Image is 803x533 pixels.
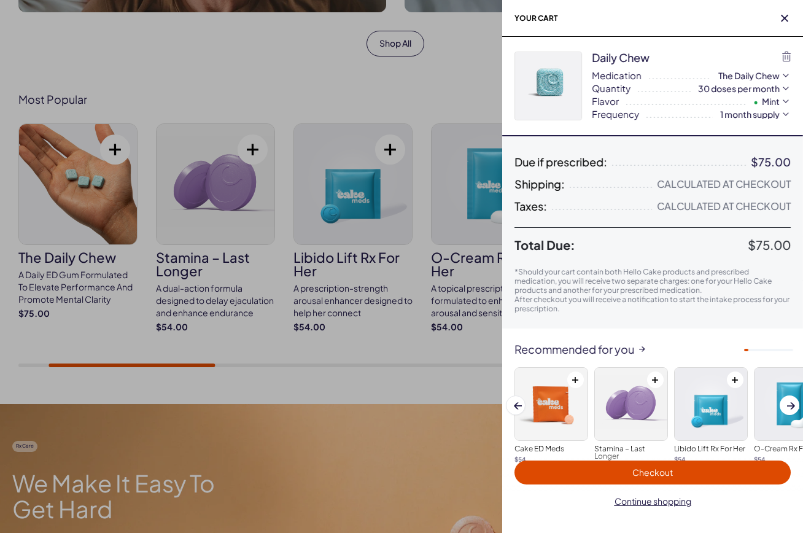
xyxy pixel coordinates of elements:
span: Total Due: [514,238,748,252]
div: Calculated at Checkout [657,178,791,190]
img: XHPTccMLMIZYTR7DxySJzuHzOnKSslFgwGrl5y4U.jpg [515,52,581,120]
span: Continue shopping [615,496,691,507]
a: Cake ED MedsCake ED Meds$54 [514,367,588,464]
img: Libido Lift Rx For Her [675,368,747,440]
span: Taxes: [514,200,547,212]
div: Daily Chew [592,50,650,65]
span: Shipping: [514,178,565,190]
h3: Libido Lift Rx For Her [674,445,748,453]
span: After checkout you will receive a notification to start the intake process for your prescription. [514,295,789,313]
a: Stamina – Last LongerStamina – Last Longer$54 [594,367,668,471]
button: Continue shopping [514,489,791,513]
div: Calculated at Checkout [657,200,791,212]
div: $75.00 [751,156,791,168]
span: Due if prescribed: [514,156,607,168]
div: Recommended for you [502,343,803,356]
span: Checkout [632,467,673,478]
a: Libido Lift Rx For HerLibido Lift Rx For Her$54 [674,367,748,464]
span: Quantity [592,82,630,95]
button: Checkout [514,461,791,484]
h3: Stamina – Last Longer [594,445,668,460]
span: Medication [592,69,642,82]
p: *Should your cart contain both Hello Cake products and prescribed medication, you will receive tw... [514,267,791,295]
img: Cake ED Meds [515,368,588,440]
span: Flavor [592,95,619,107]
h3: Cake ED Meds [514,445,588,453]
span: Frequency [592,107,639,120]
span: $75.00 [748,237,791,252]
img: Stamina – Last Longer [595,368,667,440]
